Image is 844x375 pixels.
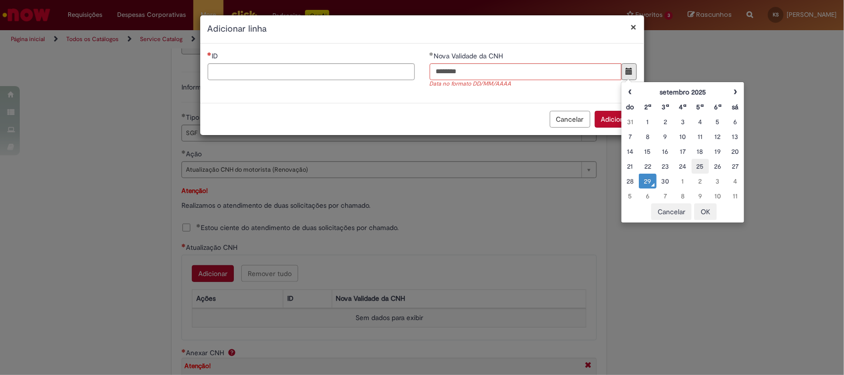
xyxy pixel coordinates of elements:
[694,203,717,220] button: OK
[711,191,724,201] div: 10 October 2025 Friday
[641,191,654,201] div: 06 October 2025 Monday
[622,99,639,114] th: Domingo
[659,146,671,156] div: 16 September 2025 Tuesday
[676,146,689,156] div: 17 September 2025 Wednesday
[208,52,212,56] span: Necessários
[727,85,744,99] th: Próximo mês
[727,99,744,114] th: Sábado
[676,176,689,186] div: 01 October 2025 Wednesday
[208,63,415,80] input: ID
[694,117,707,127] div: 04 September 2025 Thursday
[729,176,742,186] div: 04 October 2025 Saturday
[659,191,671,201] div: 07 October 2025 Tuesday
[659,176,671,186] div: 30 September 2025 Tuesday
[711,161,724,171] div: 26 September 2025 Friday
[711,146,724,156] div: 19 September 2025 Friday
[641,132,654,141] div: 08 September 2025 Monday
[711,176,724,186] div: 03 October 2025 Friday
[694,191,707,201] div: 09 October 2025 Thursday
[430,52,434,56] span: Obrigatório Preenchido
[631,22,637,32] button: Fechar modal
[641,117,654,127] div: 01 September 2025 Monday
[729,117,742,127] div: 06 September 2025 Saturday
[659,117,671,127] div: 02 September 2025 Tuesday
[624,117,636,127] div: 31 August 2025 Sunday
[694,161,707,171] div: 25 September 2025 Thursday
[622,63,637,80] button: Mostrar calendário para Nova Validade da CNH
[624,161,636,171] div: 21 September 2025 Sunday
[729,146,742,156] div: 20 September 2025 Saturday
[212,51,221,60] span: ID
[624,191,636,201] div: 05 October 2025 Sunday
[729,132,742,141] div: 13 September 2025 Saturday
[674,99,691,114] th: Quarta-feira
[676,191,689,201] div: 08 October 2025 Wednesday
[651,203,692,220] button: Cancelar
[729,191,742,201] div: 11 October 2025 Saturday
[621,82,745,223] div: Escolher data
[659,161,671,171] div: 23 September 2025 Tuesday
[709,99,726,114] th: Sexta-feira
[711,117,724,127] div: 05 September 2025 Friday
[624,146,636,156] div: 14 September 2025 Sunday
[595,111,637,128] button: Adicionar
[641,161,654,171] div: 22 September 2025 Monday
[430,63,622,80] input: Nova Validade da CNH
[639,85,726,99] th: setembro 2025. Alternar mês
[729,161,742,171] div: 27 September 2025 Saturday
[657,99,674,114] th: Terça-feira
[694,176,707,186] div: 02 October 2025 Thursday
[676,161,689,171] div: 24 September 2025 Wednesday
[692,99,709,114] th: Quinta-feira
[676,117,689,127] div: 03 September 2025 Wednesday
[624,132,636,141] div: 07 September 2025 Sunday
[639,99,656,114] th: Segunda-feira
[430,80,637,89] span: Data no formato DD/MM/AAAA
[624,176,636,186] div: 28 September 2025 Sunday
[676,132,689,141] div: 10 September 2025 Wednesday
[208,23,637,36] h2: Adicionar linha
[641,176,654,186] div: O seletor de data foi aberto.29 September 2025 Monday
[694,146,707,156] div: 18 September 2025 Thursday
[622,85,639,99] th: Mês anterior
[550,111,590,128] button: Cancelar
[641,146,654,156] div: 15 September 2025 Monday
[711,132,724,141] div: 12 September 2025 Friday
[694,132,707,141] div: 11 September 2025 Thursday
[434,51,505,60] span: Nova Validade da CNH
[659,132,671,141] div: 09 September 2025 Tuesday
